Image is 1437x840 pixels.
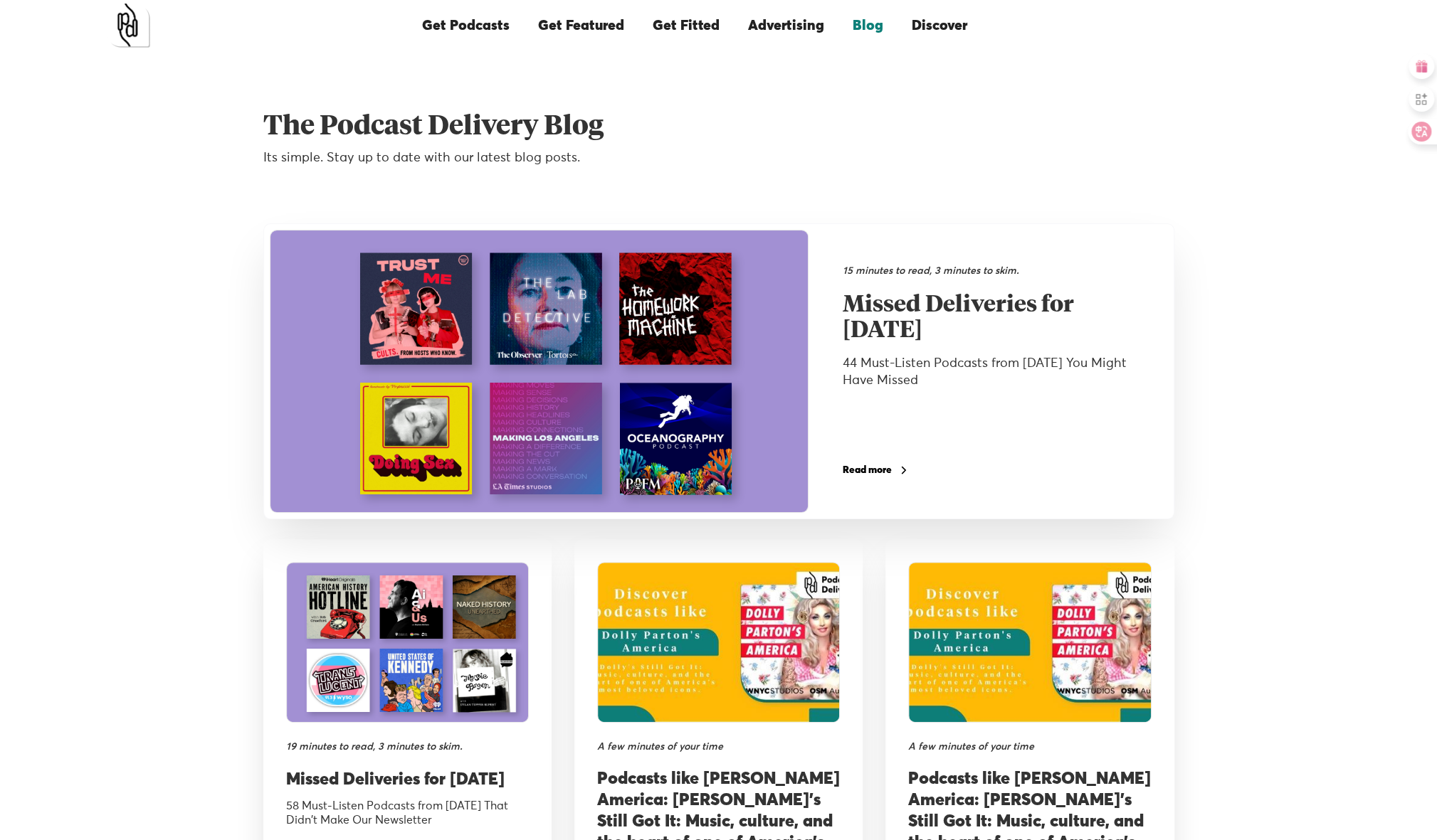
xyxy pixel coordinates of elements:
[638,1,734,50] a: Get Fitted
[524,1,638,50] a: Get Featured
[838,1,898,50] a: Blog
[843,355,1134,389] div: 44 Must-Listen Podcasts from [DATE] You Might Have Missed
[286,799,529,827] div: 58 Must-Listen Podcasts from [DATE] That Didn't Make Our Newsletter
[408,1,524,50] a: Get Podcasts
[734,1,838,50] a: Advertising
[597,740,840,754] div: A few minutes of your time
[843,465,892,475] div: Read more
[263,111,810,142] h1: The Podcast Delivery Blog
[908,740,1151,754] div: A few minutes of your time
[286,768,529,792] h3: Missed Deliveries for [DATE]
[270,230,1168,513] a: 15 minutes to read, 3 minutes to skim.Missed Deliveries for [DATE]44 Must-Listen Podcasts from [D...
[263,149,810,166] p: Its simple. Stay up to date with our latest blog posts.
[843,264,1019,278] div: 15 minutes to read, 3 minutes to skim.
[898,1,981,50] a: Discover
[106,4,150,48] a: home
[286,740,529,754] div: 19 minutes to read, 3 minutes to skim.
[843,292,1134,344] h2: Missed Deliveries for [DATE]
